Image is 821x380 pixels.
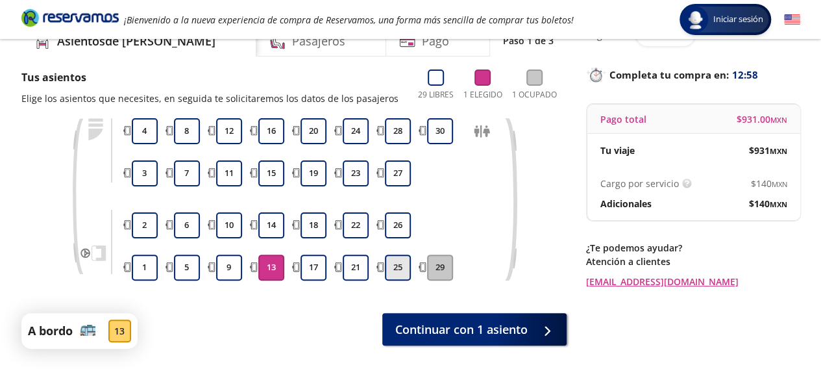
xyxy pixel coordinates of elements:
p: Pago total [600,112,646,126]
button: 2 [132,212,158,238]
button: 25 [385,255,411,281]
button: 5 [174,255,200,281]
p: 29 Libres [418,89,454,101]
span: $ 140 [749,197,787,210]
a: Brand Logo [21,8,119,31]
p: A bordo [28,322,73,340]
p: Adicionales [600,197,652,210]
button: 15 [258,160,284,186]
button: 13 [258,255,284,281]
button: 8 [174,118,200,144]
p: Paso 1 de 3 [503,34,554,47]
button: 19 [300,160,326,186]
a: [EMAIL_ADDRESS][DOMAIN_NAME] [586,275,800,288]
span: 12:58 [732,68,758,82]
span: $ 140 [751,177,787,190]
span: $ 931 [749,144,787,157]
button: 28 [385,118,411,144]
i: Brand Logo [21,8,119,27]
small: MXN [772,179,787,189]
button: English [784,12,800,28]
span: Continuar con 1 asiento [395,321,528,338]
h4: Asientos de [PERSON_NAME] [57,32,215,50]
button: 12 [216,118,242,144]
button: 21 [343,255,369,281]
button: 9 [216,255,242,281]
button: 6 [174,212,200,238]
iframe: Messagebird Livechat Widget [746,305,808,367]
button: 1 [132,255,158,281]
small: MXN [770,146,787,156]
span: $ 931.00 [737,112,787,126]
button: 24 [343,118,369,144]
p: ¿Te podemos ayudar? [586,241,800,255]
button: 20 [300,118,326,144]
button: 23 [343,160,369,186]
button: Continuar con 1 asiento [382,313,567,346]
em: ¡Bienvenido a la nueva experiencia de compra de Reservamos, una forma más sencilla de comprar tus... [124,14,574,26]
button: 16 [258,118,284,144]
button: 22 [343,212,369,238]
button: 11 [216,160,242,186]
h4: Pago [422,32,449,50]
h4: Pasajeros [292,32,345,50]
button: 27 [385,160,411,186]
p: Atención a clientes [586,255,800,268]
small: MXN [770,199,787,209]
button: 10 [216,212,242,238]
p: Tus asientos [21,70,398,85]
div: 13 [108,320,131,342]
button: 29 [427,255,453,281]
button: 4 [132,118,158,144]
p: Elige los asientos que necesites, en seguida te solicitaremos los datos de los pasajeros [21,92,398,105]
p: 1 Elegido [463,89,502,101]
button: 3 [132,160,158,186]
button: 26 [385,212,411,238]
button: 7 [174,160,200,186]
button: 30 [427,118,453,144]
button: 18 [300,212,326,238]
p: 1 Ocupado [512,89,557,101]
span: Iniciar sesión [708,13,768,26]
p: Completa tu compra en : [586,66,800,84]
p: Tu viaje [600,144,635,157]
p: Cargo por servicio [600,177,679,190]
button: 17 [300,255,326,281]
small: MXN [770,115,787,125]
button: 14 [258,212,284,238]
